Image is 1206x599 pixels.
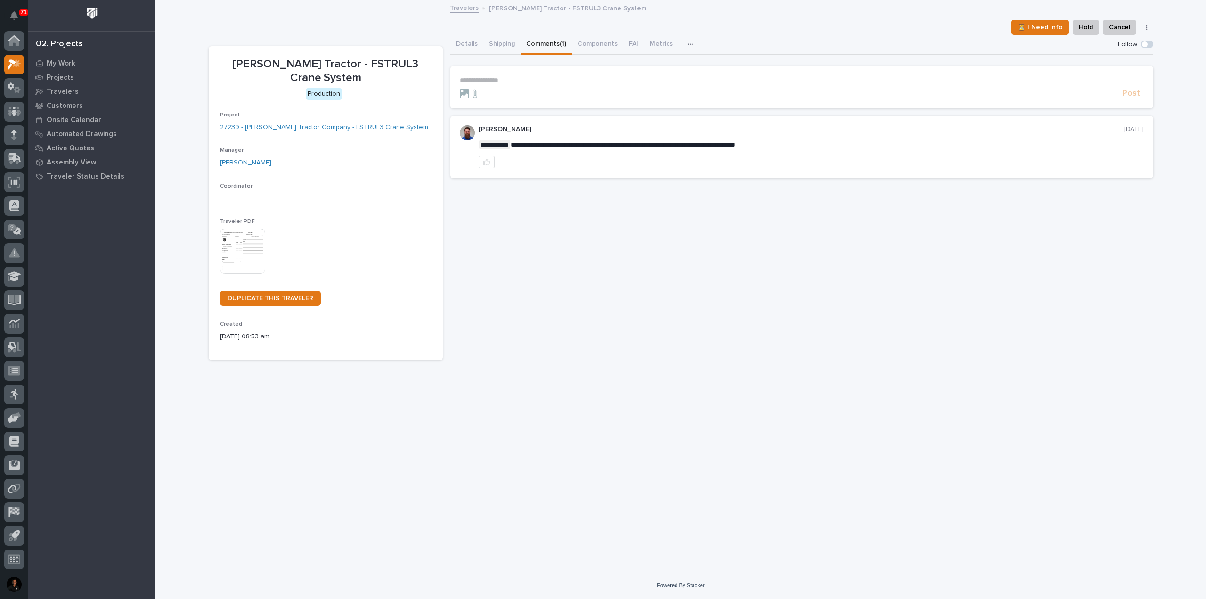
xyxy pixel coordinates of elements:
button: like this post [479,156,495,168]
a: [PERSON_NAME] [220,158,271,168]
p: Onsite Calendar [47,116,101,124]
p: Projects [47,74,74,82]
button: Hold [1073,20,1099,35]
span: DUPLICATE THIS TRAVELER [228,295,313,302]
button: Metrics [644,35,678,55]
a: Traveler Status Details [28,169,155,183]
a: Onsite Calendar [28,113,155,127]
span: Cancel [1109,22,1130,33]
span: ⏳ I Need Info [1018,22,1063,33]
span: Hold [1079,22,1093,33]
button: Notifications [4,6,24,25]
a: Powered By Stacker [657,583,704,588]
p: [PERSON_NAME] [479,125,1124,133]
a: Assembly View [28,155,155,169]
a: Automated Drawings [28,127,155,141]
span: Traveler PDF [220,219,255,224]
span: Coordinator [220,183,253,189]
span: Manager [220,148,244,153]
p: Active Quotes [47,144,94,153]
span: Project [220,112,240,118]
p: Travelers [47,88,79,96]
a: Active Quotes [28,141,155,155]
a: Customers [28,98,155,113]
a: Travelers [28,84,155,98]
button: FAI [623,35,644,55]
a: 27239 - [PERSON_NAME] Tractor Company - FSTRUL3 Crane System [220,123,428,132]
p: Assembly View [47,158,96,167]
button: Post [1118,88,1144,99]
p: [DATE] 08:53 am [220,332,432,342]
div: 02. Projects [36,39,83,49]
div: Production [306,88,342,100]
a: Projects [28,70,155,84]
img: 6hTokn1ETDGPf9BPokIQ [460,125,475,140]
div: Notifications71 [12,11,24,26]
p: Customers [47,102,83,110]
a: DUPLICATE THIS TRAVELER [220,291,321,306]
button: Cancel [1103,20,1136,35]
button: Components [572,35,623,55]
p: My Work [47,59,75,68]
button: ⏳ I Need Info [1011,20,1069,35]
span: Post [1122,88,1140,99]
p: 71 [21,9,27,16]
p: Automated Drawings [47,130,117,139]
p: - [220,193,432,203]
img: Workspace Logo [83,5,101,22]
p: Follow [1118,41,1137,49]
p: [PERSON_NAME] Tractor - FSTRUL3 Crane System [489,2,646,13]
p: [PERSON_NAME] Tractor - FSTRUL3 Crane System [220,57,432,85]
a: Travelers [450,2,479,13]
p: [DATE] [1124,125,1144,133]
button: Details [450,35,483,55]
a: My Work [28,56,155,70]
button: users-avatar [4,574,24,594]
p: Traveler Status Details [47,172,124,181]
button: Comments (1) [521,35,572,55]
button: Shipping [483,35,521,55]
span: Created [220,321,242,327]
